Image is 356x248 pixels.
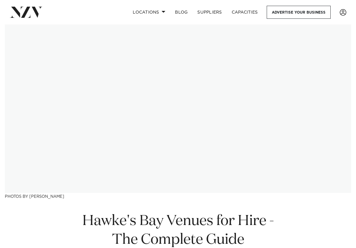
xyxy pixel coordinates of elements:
[227,6,263,19] a: Capacities
[10,7,43,18] img: nzv-logo.png
[267,6,331,19] a: Advertise your business
[128,6,170,19] a: Locations
[5,193,351,199] h3: Photos by [PERSON_NAME]
[192,6,227,19] a: SUPPLIERS
[170,6,192,19] a: BLOG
